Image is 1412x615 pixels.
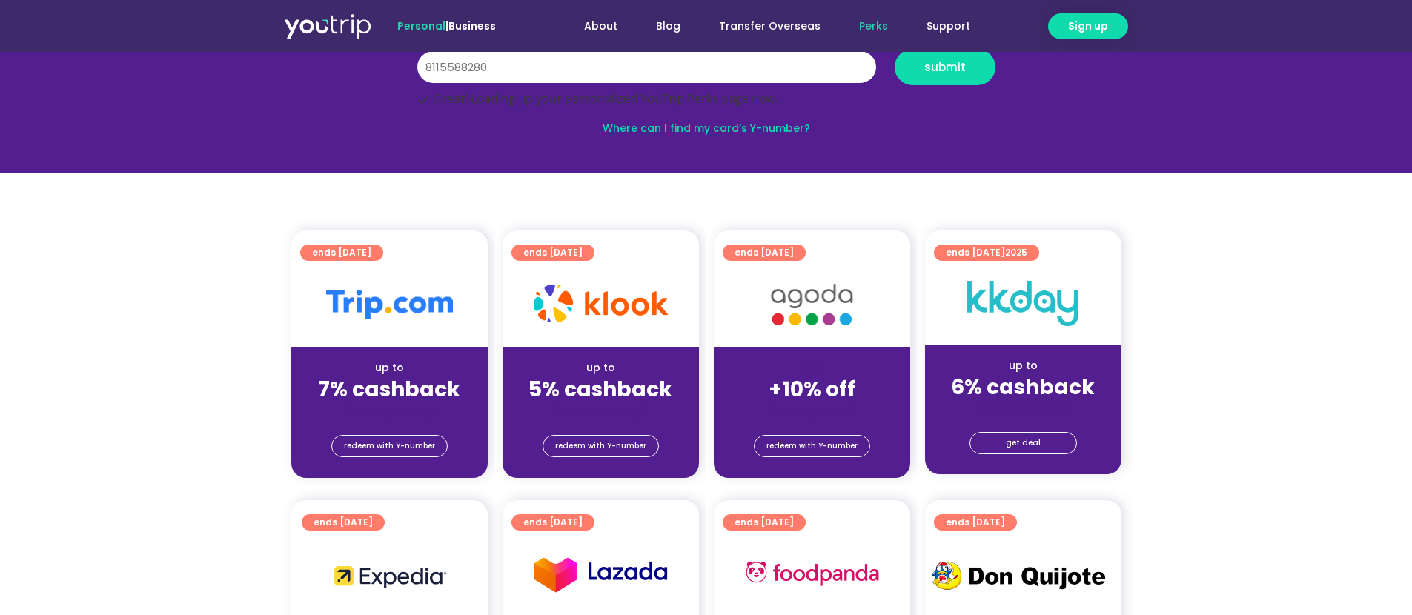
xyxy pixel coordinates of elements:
a: Transfer Overseas [700,13,840,40]
a: Perks [840,13,907,40]
strong: 7% cashback [318,375,460,404]
a: get deal [969,432,1077,454]
span: get deal [1006,433,1041,453]
span: ends [DATE] [523,514,583,531]
a: ends [DATE] [302,514,385,531]
div: Great! Loading up your personalized YouTrip Perks page now... [417,93,995,106]
span: redeem with Y-number [555,436,646,456]
span: Personal [397,19,445,33]
a: ends [DATE] [511,514,594,531]
div: up to [514,360,687,376]
a: ends [DATE] [934,514,1017,531]
a: redeem with Y-number [543,435,659,457]
nav: Menu [536,13,990,40]
a: ends [DATE] [511,245,594,261]
span: Sign up [1068,19,1108,34]
span: ends [DATE] [946,514,1005,531]
div: (for stays only) [514,403,687,419]
span: ends [DATE] [314,514,373,531]
a: ends [DATE] [300,245,383,261]
strong: 5% cashback [528,375,672,404]
strong: 6% cashback [951,373,1095,402]
a: ends [DATE] [723,245,806,261]
a: redeem with Y-number [754,435,870,457]
span: ends [DATE] [312,245,371,261]
span: ends [DATE] [946,245,1027,261]
a: Business [448,19,496,33]
a: Where can I find my card’s Y-number? [603,121,810,136]
div: (for stays only) [726,403,898,419]
button: submit [895,49,995,85]
input: 10 digit Y-number (e.g. 8123456789) [417,51,876,84]
div: up to [303,360,476,376]
span: 2025 [1005,246,1027,259]
a: redeem with Y-number [331,435,448,457]
span: submit [924,61,966,73]
div: (for stays only) [937,401,1110,416]
span: | [397,19,496,33]
form: Y Number [417,49,995,106]
strong: +10% off [769,375,855,404]
span: redeem with Y-number [766,436,858,456]
a: ends [DATE] [723,514,806,531]
div: up to [937,358,1110,373]
a: Support [907,13,990,40]
a: About [565,13,637,40]
a: Blog [637,13,700,40]
a: Sign up [1048,13,1128,39]
span: up to [798,360,826,375]
a: ends [DATE]2025 [934,245,1039,261]
div: (for stays only) [303,403,476,419]
span: ends [DATE] [735,514,794,531]
span: redeem with Y-number [344,436,435,456]
span: ends [DATE] [735,245,794,261]
span: ends [DATE] [523,245,583,261]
